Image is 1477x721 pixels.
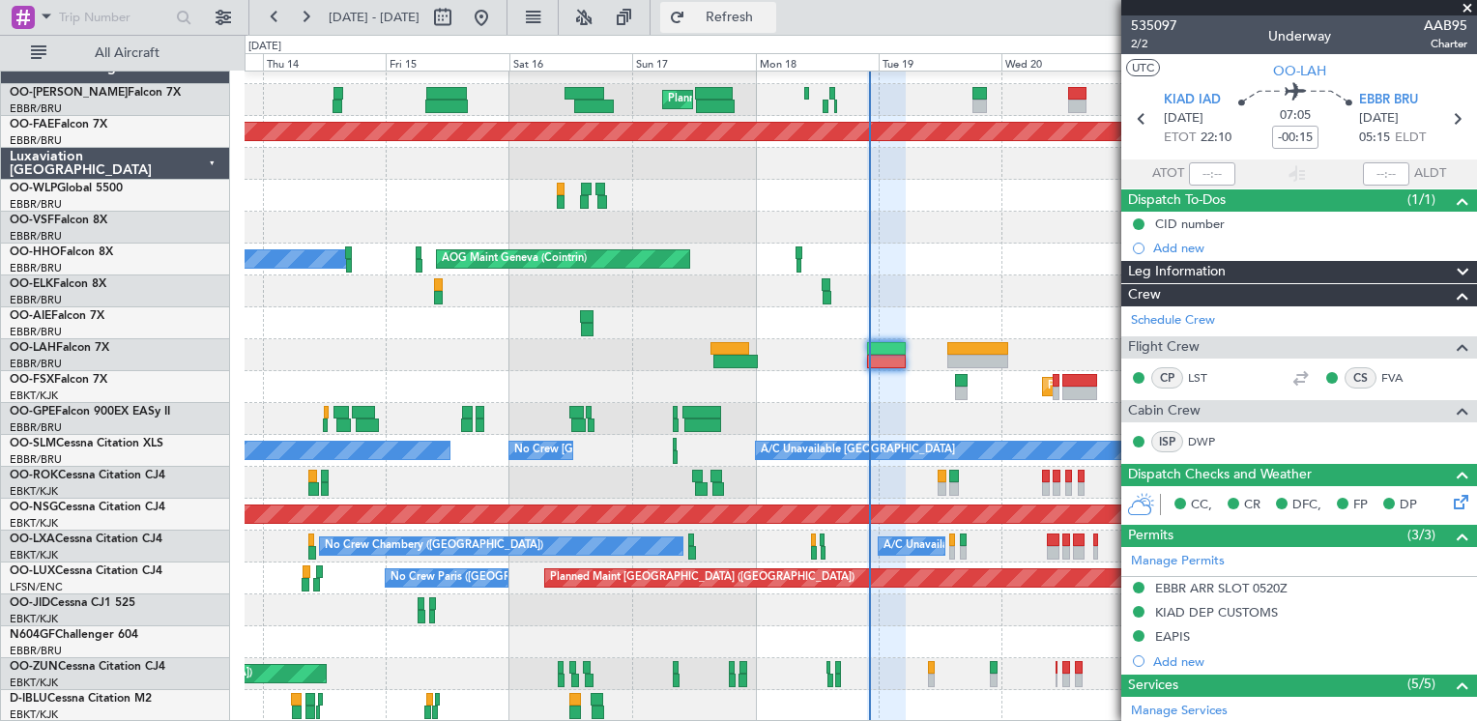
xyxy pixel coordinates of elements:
button: All Aircraft [21,38,210,69]
div: CID number [1155,216,1225,232]
span: OO-ROK [10,470,58,481]
div: CS [1345,367,1376,389]
span: OO-[PERSON_NAME] [10,87,128,99]
a: OO-JIDCessna CJ1 525 [10,597,135,609]
span: OO-VSF [10,215,54,226]
div: Add new [1153,653,1467,670]
span: OO-LAH [1273,61,1326,81]
div: No Crew [GEOGRAPHIC_DATA] ([GEOGRAPHIC_DATA] National) [514,436,838,465]
span: OO-LUX [10,565,55,577]
a: EBKT/KJK [10,612,58,626]
a: OO-[PERSON_NAME]Falcon 7X [10,87,181,99]
span: KIAD IAD [1164,91,1221,110]
a: OO-HHOFalcon 8X [10,246,113,258]
a: OO-WLPGlobal 5500 [10,183,123,194]
input: --:-- [1189,162,1235,186]
a: EBBR/BRU [10,452,62,467]
span: AAB95 [1424,15,1467,36]
span: Dispatch To-Dos [1128,189,1226,212]
span: ETOT [1164,129,1196,148]
span: OO-ELK [10,278,53,290]
span: OO-LAH [10,342,56,354]
a: OO-FSXFalcon 7X [10,374,107,386]
span: (5/5) [1407,674,1435,694]
div: Thu 14 [263,53,386,71]
a: EBBR/BRU [10,325,62,339]
a: FVA [1381,369,1425,387]
div: A/C Unavailable [GEOGRAPHIC_DATA] ([GEOGRAPHIC_DATA] National) [883,532,1243,561]
span: OO-WLP [10,183,57,194]
a: OO-NSGCessna Citation CJ4 [10,502,165,513]
span: Services [1128,675,1178,697]
a: EBBR/BRU [10,133,62,148]
span: (3/3) [1407,525,1435,545]
span: DFC, [1292,496,1321,515]
a: EBBR/BRU [10,229,62,244]
div: ISP [1151,431,1183,452]
a: Manage Permits [1131,552,1225,571]
a: EBBR/BRU [10,261,62,275]
a: Schedule Crew [1131,311,1215,331]
span: Crew [1128,284,1161,306]
div: Planned Maint Kortrijk-[GEOGRAPHIC_DATA] [1048,372,1273,401]
span: All Aircraft [50,46,204,60]
a: OO-FAEFalcon 7X [10,119,107,130]
span: OO-HHO [10,246,60,258]
span: Leg Information [1128,261,1226,283]
a: EBBR/BRU [10,420,62,435]
span: Flight Crew [1128,336,1200,359]
a: OO-LXACessna Citation CJ4 [10,534,162,545]
span: 2/2 [1131,36,1177,52]
span: Dispatch Checks and Weather [1128,464,1312,486]
span: ELDT [1395,129,1426,148]
div: KIAD DEP CUSTOMS [1155,604,1278,620]
div: Planned Maint [GEOGRAPHIC_DATA] ([GEOGRAPHIC_DATA]) [550,563,854,592]
button: Refresh [660,2,776,33]
div: AOG Maint Geneva (Cointrin) [442,245,587,274]
div: Mon 18 [756,53,879,71]
span: 07:05 [1280,106,1311,126]
a: LST [1188,369,1231,387]
span: OO-FSX [10,374,54,386]
a: OO-SLMCessna Citation XLS [10,438,163,449]
span: ALDT [1414,164,1446,184]
span: Cabin Crew [1128,400,1201,422]
span: OO-LXA [10,534,55,545]
div: EBBR ARR SLOT 0520Z [1155,580,1288,596]
span: ATOT [1152,164,1184,184]
div: No Crew Paris ([GEOGRAPHIC_DATA]) [391,563,582,592]
a: EBKT/KJK [10,548,58,562]
a: DWP [1188,433,1231,450]
span: OO-FAE [10,119,54,130]
span: 05:15 [1359,129,1390,148]
a: EBBR/BRU [10,197,62,212]
span: (1/1) [1407,189,1435,210]
div: EAPIS [1155,628,1190,645]
span: OO-SLM [10,438,56,449]
span: Refresh [689,11,770,24]
a: N604GFChallenger 604 [10,629,138,641]
span: DP [1400,496,1417,515]
span: [DATE] [1164,109,1203,129]
div: [DATE] [248,39,281,55]
div: Add new [1153,240,1467,256]
span: OO-ZUN [10,661,58,673]
span: 535097 [1131,15,1177,36]
a: EBBR/BRU [10,101,62,116]
span: OO-GPE [10,406,55,418]
div: Fri 15 [386,53,508,71]
button: UTC [1126,59,1160,76]
span: OO-AIE [10,310,51,322]
div: CP [1151,367,1183,389]
span: OO-JID [10,597,50,609]
a: Manage Services [1131,702,1228,721]
a: OO-AIEFalcon 7X [10,310,104,322]
a: EBBR/BRU [10,293,62,307]
div: Wed 20 [1001,53,1124,71]
span: FP [1353,496,1368,515]
div: A/C Unavailable [GEOGRAPHIC_DATA] [761,436,955,465]
span: [DATE] [1359,109,1399,129]
div: No Crew Chambery ([GEOGRAPHIC_DATA]) [325,532,543,561]
a: OO-VSFFalcon 8X [10,215,107,226]
a: EBKT/KJK [10,484,58,499]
